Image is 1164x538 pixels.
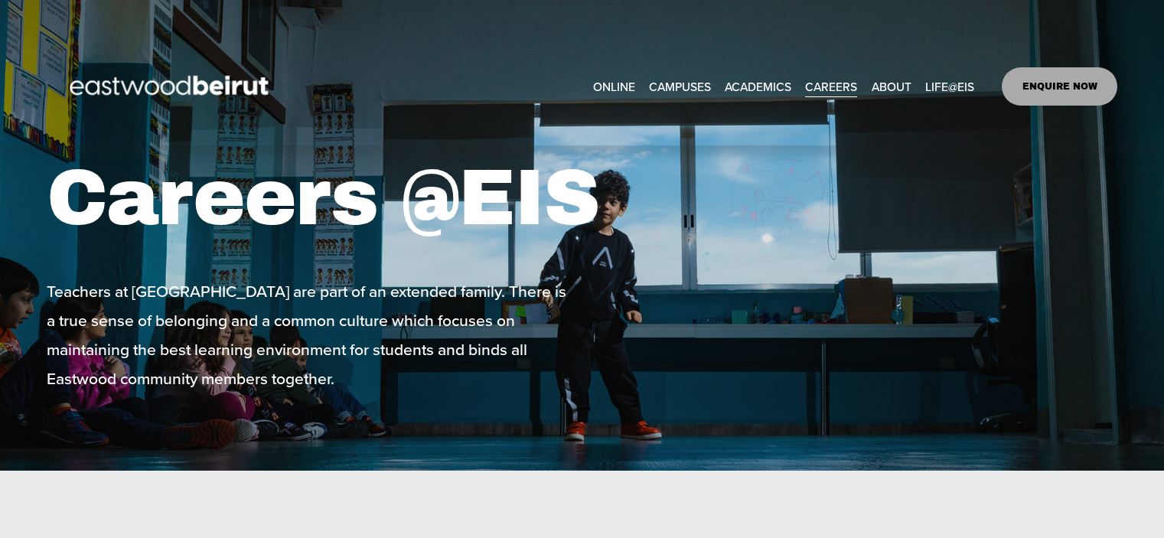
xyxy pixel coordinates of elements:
[649,74,711,98] a: folder dropdown
[47,151,668,246] h1: Careers @EIS
[805,74,857,98] a: CAREERS
[1002,67,1117,106] a: ENQUIRE NOW
[649,76,711,97] span: CAMPUSES
[725,74,791,98] a: folder dropdown
[593,74,635,98] a: ONLINE
[872,76,911,97] span: ABOUT
[872,74,911,98] a: folder dropdown
[47,47,296,126] img: EastwoodIS Global Site
[725,76,791,97] span: ACADEMICS
[47,276,578,393] p: Teachers at [GEOGRAPHIC_DATA] are part of an extended family. There is a true sense of belonging ...
[925,76,974,97] span: LIFE@EIS
[925,74,974,98] a: folder dropdown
